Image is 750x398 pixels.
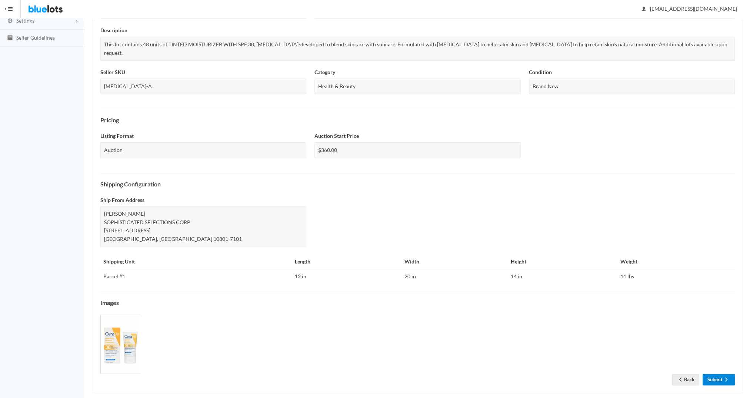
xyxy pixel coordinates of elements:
[529,79,735,94] div: Brand New
[100,132,134,140] label: Listing Format
[100,142,306,158] div: Auction
[100,315,141,374] img: b526bc6f-cc15-49e0-b9bb-433c7f0ae0f0-1755025375.png
[677,377,684,384] ion-icon: arrow back
[507,269,617,284] td: 14 in
[401,269,507,284] td: 20 in
[401,255,507,269] th: Width
[100,181,735,188] h4: Shipping Configuration
[291,255,401,269] th: Length
[723,377,730,384] ion-icon: arrow forward
[642,6,737,12] span: [EMAIL_ADDRESS][DOMAIN_NAME]
[100,79,306,94] div: [MEDICAL_DATA]-A
[672,374,699,385] a: arrow backBack
[314,79,520,94] div: Health & Beauty
[640,6,647,13] ion-icon: person
[703,374,735,385] a: Submitarrow forward
[100,269,291,284] td: Parcel #1
[617,269,735,284] td: 11 lbs
[100,255,291,269] th: Shipping Unit
[100,196,144,205] label: Ship From Address
[100,117,735,123] h4: Pricing
[507,255,617,269] th: Height
[6,18,14,25] ion-icon: cog
[16,17,34,24] span: Settings
[314,68,335,77] label: Category
[16,34,55,41] span: Seller Guidelines
[291,269,401,284] td: 12 in
[617,255,735,269] th: Weight
[314,142,520,158] div: $360.00
[529,68,552,77] label: Condition
[100,206,306,247] div: [PERSON_NAME] SOPHISTICATED SELECTIONS CORP [STREET_ADDRESS] [GEOGRAPHIC_DATA], [GEOGRAPHIC_DATA]...
[314,132,359,140] label: Auction Start Price
[100,299,735,306] h4: Images
[6,35,14,42] ion-icon: list box
[100,37,735,61] div: This lot contains 48 units of TINTED MOISTURIZER WITH SPF 30, [MEDICAL_DATA]-developed to blend s...
[100,68,125,77] label: Seller SKU
[100,26,127,35] label: Description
